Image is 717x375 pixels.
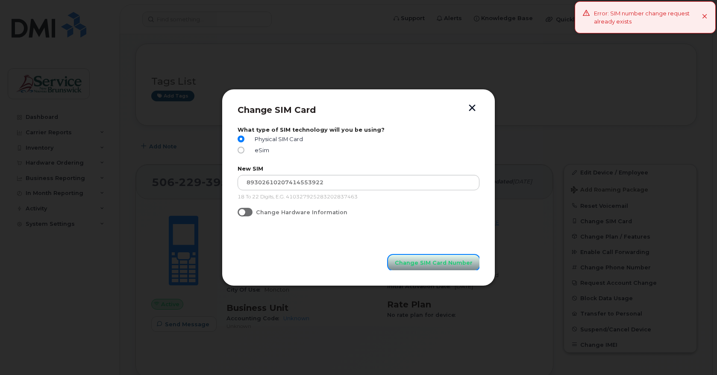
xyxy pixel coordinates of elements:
button: Change SIM Card Number [388,255,479,270]
span: Change SIM Card [238,105,316,115]
span: Change Hardware Information [256,209,347,216]
span: Physical SIM Card [251,136,303,142]
span: Change SIM Card Number [395,259,473,267]
input: Physical SIM Card [238,136,244,142]
label: New SIM [238,165,479,172]
input: eSim [238,147,244,154]
input: Input Your New SIM Number [238,175,479,190]
label: What type of SIM technology will you be using? [238,127,479,133]
p: 18 To 22 Digits, E.G. 410327925283202837463 [238,194,479,201]
input: Change Hardware Information [238,208,244,215]
div: Error: SIM number change request already exists [594,9,702,25]
span: eSim [251,147,269,154]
